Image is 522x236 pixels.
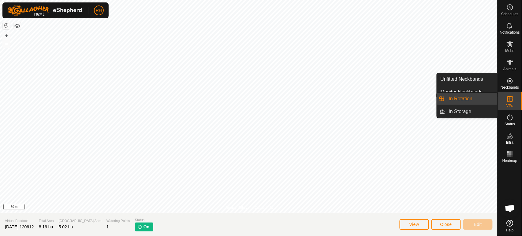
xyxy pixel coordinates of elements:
[463,219,493,230] button: Edit
[7,5,84,16] img: Gallagher Logo
[501,86,519,89] span: Neckbands
[409,222,419,227] span: View
[13,22,21,30] button: Map Layers
[3,32,10,39] button: +
[39,224,53,229] span: 8.16 ha
[106,218,130,223] span: Watering Points
[437,93,498,105] li: In Rotation
[445,105,498,118] a: In Storage
[400,219,429,230] button: View
[437,73,498,85] a: Unfitted Neckbands
[474,222,482,227] span: Edit
[437,86,498,98] a: Monitor Neckbands
[501,12,518,16] span: Schedules
[3,40,10,47] button: –
[59,224,73,229] span: 5.02 ha
[3,22,10,29] button: Reset Map
[437,105,498,118] li: In Storage
[59,218,102,223] span: [GEOGRAPHIC_DATA] Area
[449,95,472,102] span: In Rotation
[506,141,513,144] span: Infra
[449,108,472,115] span: In Storage
[505,122,515,126] span: Status
[255,205,273,210] a: Contact Us
[501,199,519,218] a: Open chat
[5,218,34,223] span: Virtual Paddock
[106,224,109,229] span: 1
[503,67,516,71] span: Animals
[505,49,514,53] span: Mobs
[441,76,483,83] span: Unfitted Neckbands
[225,205,248,210] a: Privacy Policy
[5,224,34,229] span: [DATE] 120612
[500,31,520,34] span: Notifications
[431,219,461,230] button: Close
[39,218,54,223] span: Total Area
[502,159,517,163] span: Heatmap
[441,88,483,96] span: Monitor Neckbands
[506,104,513,108] span: VPs
[506,228,514,232] span: Help
[440,222,452,227] span: Close
[498,217,522,234] a: Help
[144,224,149,230] span: On
[135,217,153,223] span: Status
[137,224,142,229] img: turn-on
[445,93,498,105] a: In Rotation
[96,7,102,14] span: RH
